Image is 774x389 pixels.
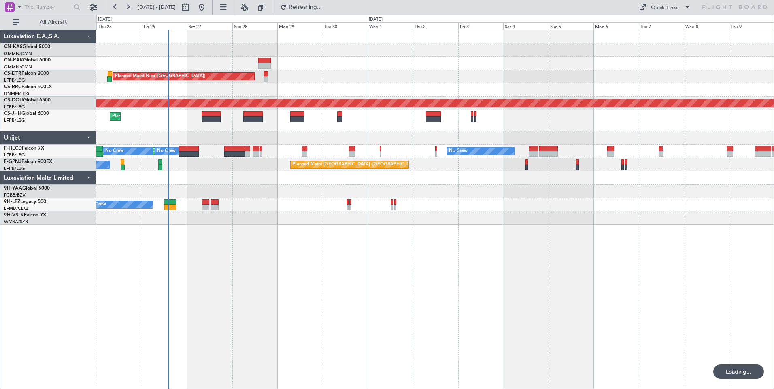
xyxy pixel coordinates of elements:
a: LFMD/CEQ [4,205,28,211]
a: 9H-LPZLegacy 500 [4,199,46,204]
span: 9H-YAA [4,186,22,191]
div: [DATE] [369,16,383,23]
a: GMMN/CMN [4,51,32,57]
div: Thu 2 [413,22,458,30]
div: Sun 5 [549,22,594,30]
a: GMMN/CMN [4,64,32,70]
span: 9H-VSLK [4,213,24,218]
span: 9H-LPZ [4,199,20,204]
a: 9H-VSLKFalcon 7X [4,213,46,218]
div: Wed 8 [684,22,729,30]
span: All Aircraft [21,19,85,25]
a: CN-RAKGlobal 6000 [4,58,51,63]
div: Sun 28 [232,22,278,30]
a: F-GPNJFalcon 900EX [4,159,52,164]
div: Tue 7 [639,22,684,30]
div: No Crew [449,145,468,157]
div: Tue 30 [323,22,368,30]
div: Mon 6 [593,22,639,30]
div: Planned Maint Nice ([GEOGRAPHIC_DATA]) [115,70,205,82]
div: Loading... [713,364,764,379]
a: LFPB/LBG [4,104,25,110]
div: No Crew [87,199,106,211]
div: Wed 1 [368,22,413,30]
span: CN-KAS [4,44,23,49]
div: Planned Maint [GEOGRAPHIC_DATA] ([GEOGRAPHIC_DATA]) [293,159,420,171]
button: Quick Links [635,1,695,14]
a: LFPB/LBG [4,117,25,123]
span: CS-DTR [4,71,21,76]
div: Planned Maint [GEOGRAPHIC_DATA] ([GEOGRAPHIC_DATA]) [112,110,240,123]
div: No Crew [105,145,124,157]
span: CS-RRC [4,85,21,89]
a: CS-DTRFalcon 2000 [4,71,49,76]
span: CS-DOU [4,98,23,103]
span: CN-RAK [4,58,23,63]
div: [DATE] [98,16,112,23]
div: Thu 25 [97,22,142,30]
div: Fri 3 [458,22,504,30]
input: Trip Number [25,1,71,13]
div: Sat 27 [187,22,232,30]
button: All Aircraft [9,16,88,29]
span: Refreshing... [289,4,323,10]
a: CS-RRCFalcon 900LX [4,85,52,89]
a: CS-DOUGlobal 6500 [4,98,51,103]
a: CN-KASGlobal 5000 [4,44,50,49]
div: Fri 26 [142,22,187,30]
a: LFPB/LBG [4,152,25,158]
div: Sat 4 [503,22,549,30]
a: LFPB/LBG [4,77,25,83]
a: 9H-YAAGlobal 5000 [4,186,50,191]
span: F-GPNJ [4,159,21,164]
span: F-HECD [4,146,22,151]
a: LFPB/LBG [4,165,25,171]
a: WMSA/SZB [4,219,28,225]
a: DNMM/LOS [4,91,29,97]
a: F-HECDFalcon 7X [4,146,44,151]
div: No Crew [157,145,176,157]
div: Mon 29 [277,22,323,30]
div: Quick Links [651,4,678,12]
a: CS-JHHGlobal 6000 [4,111,49,116]
span: CS-JHH [4,111,21,116]
button: Refreshing... [276,1,325,14]
a: FCBB/BZV [4,192,26,198]
span: [DATE] - [DATE] [138,4,176,11]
